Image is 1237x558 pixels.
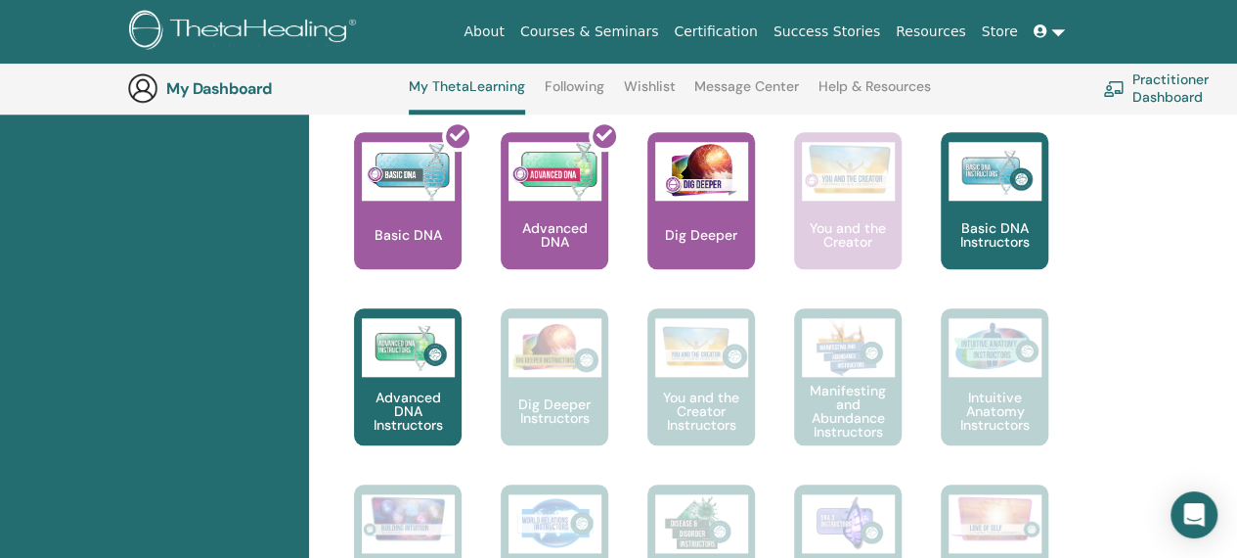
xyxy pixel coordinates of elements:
a: You and the Creator Instructors You and the Creator Instructors [647,308,755,485]
img: Advanced DNA [508,142,601,201]
a: Basic DNA Instructors Basic DNA Instructors [941,132,1048,308]
img: Dig Deeper [655,142,748,201]
p: Dig Deeper [657,228,745,242]
p: Basic DNA Instructors [941,221,1048,249]
p: Advanced DNA Instructors [354,391,462,432]
a: Courses & Seminars [512,14,667,50]
p: Manifesting and Abundance Instructors [794,384,902,439]
img: chalkboard-teacher.svg [1103,80,1125,96]
img: generic-user-icon.jpg [127,72,158,104]
img: World Relations Instructors [508,494,601,553]
a: Certification [666,14,765,50]
p: You and the Creator Instructors [647,391,755,432]
img: Love of Self Instructors [949,494,1041,542]
img: logo.png [129,10,363,54]
a: Dig Deeper Dig Deeper [647,132,755,308]
a: Dig Deeper Instructors Dig Deeper Instructors [501,308,608,485]
img: You and the Creator Instructors [655,318,748,377]
a: Advanced DNA Instructors Advanced DNA Instructors [354,308,462,485]
a: Message Center [694,78,799,110]
img: Intuitive Anatomy Instructors [949,318,1041,377]
a: Help & Resources [818,78,931,110]
img: DNA 3 Instructors [802,494,895,553]
img: Basic DNA [362,142,455,201]
img: Manifesting and Abundance Instructors [802,318,895,377]
img: You and the Creator [802,142,895,196]
img: Dig Deeper Instructors [508,318,601,377]
p: Intuitive Anatomy Instructors [941,391,1048,432]
a: Resources [888,14,974,50]
a: Following [545,78,604,110]
img: Basic DNA Instructors [949,142,1041,201]
img: Intuitive Child In Me Instructors [362,494,455,542]
a: Wishlist [624,78,676,110]
a: Store [974,14,1026,50]
a: Intuitive Anatomy Instructors Intuitive Anatomy Instructors [941,308,1048,485]
h3: My Dashboard [166,79,362,98]
a: Success Stories [766,14,888,50]
p: You and the Creator [794,221,902,249]
img: Advanced DNA Instructors [362,318,455,377]
a: You and the Creator You and the Creator [794,132,902,308]
div: Open Intercom Messenger [1171,491,1217,538]
a: My ThetaLearning [409,78,525,115]
img: Disease and Disorder Instructors [655,494,748,553]
a: Basic DNA Basic DNA [354,132,462,308]
a: About [456,14,511,50]
a: Manifesting and Abundance Instructors Manifesting and Abundance Instructors [794,308,902,485]
a: Advanced DNA Advanced DNA [501,132,608,308]
p: Dig Deeper Instructors [501,397,608,425]
p: Advanced DNA [501,221,608,249]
